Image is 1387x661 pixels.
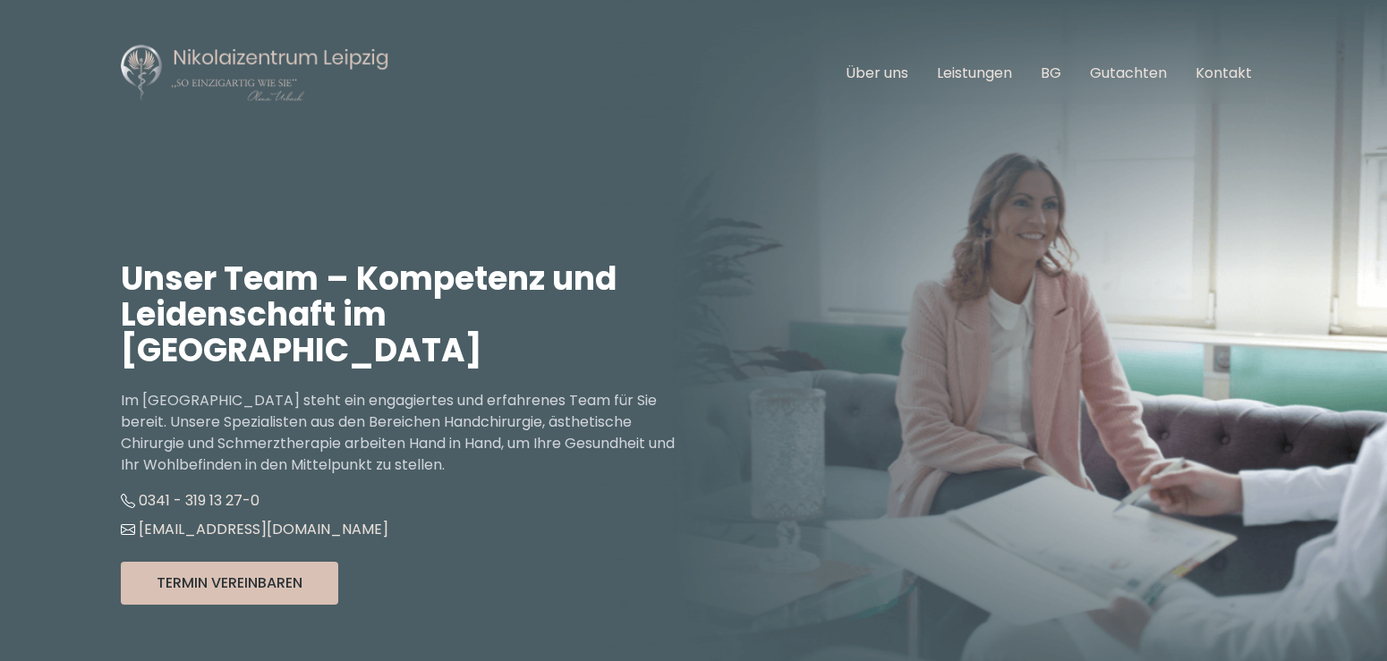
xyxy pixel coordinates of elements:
img: Nikolaizentrum Leipzig Logo [121,43,389,104]
p: Im [GEOGRAPHIC_DATA] steht ein engagiertes und erfahrenes Team für Sie bereit. Unsere Spezialiste... [121,390,693,476]
a: Über uns [846,63,908,83]
button: Termin Vereinbaren [121,562,338,605]
a: BG [1041,63,1061,83]
a: 0341 - 319 13 27-0 [121,490,260,511]
a: [EMAIL_ADDRESS][DOMAIN_NAME] [121,519,388,539]
h1: Unser Team – Kompetenz und Leidenschaft im [GEOGRAPHIC_DATA] [121,261,693,369]
a: Kontakt [1196,63,1252,83]
a: Leistungen [937,63,1012,83]
a: Gutachten [1090,63,1167,83]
